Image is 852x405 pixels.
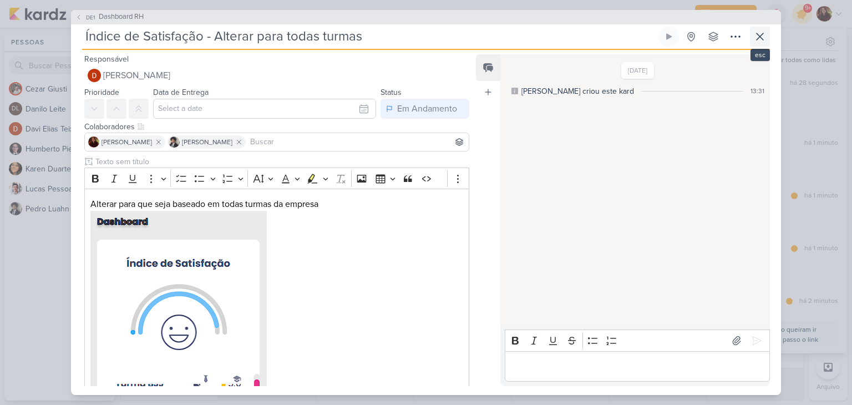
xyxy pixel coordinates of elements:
[505,351,770,382] div: Editor editing area: main
[84,65,469,85] button: [PERSON_NAME]
[665,32,673,41] div: Ligar relógio
[84,88,119,97] label: Prioridade
[88,136,99,148] img: Jaqueline Molina
[84,54,129,64] label: Responsável
[397,102,457,115] div: Em Andamento
[182,137,232,147] span: [PERSON_NAME]
[93,156,469,168] input: Texto sem título
[102,137,152,147] span: [PERSON_NAME]
[750,86,764,96] div: 13:31
[103,69,170,82] span: [PERSON_NAME]
[381,88,402,97] label: Status
[84,121,469,133] div: Colaboradores
[750,49,770,61] div: esc
[505,330,770,351] div: Editor toolbar
[169,136,180,148] img: Pedro Luahn Simões
[521,85,634,97] div: [PERSON_NAME] criou este kard
[88,69,101,82] img: Davi Elias Teixeira
[248,135,466,149] input: Buscar
[153,88,209,97] label: Data de Entrega
[84,168,469,189] div: Editor toolbar
[153,99,376,119] input: Select a date
[381,99,469,119] button: Em Andamento
[82,27,657,47] input: Kard Sem Título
